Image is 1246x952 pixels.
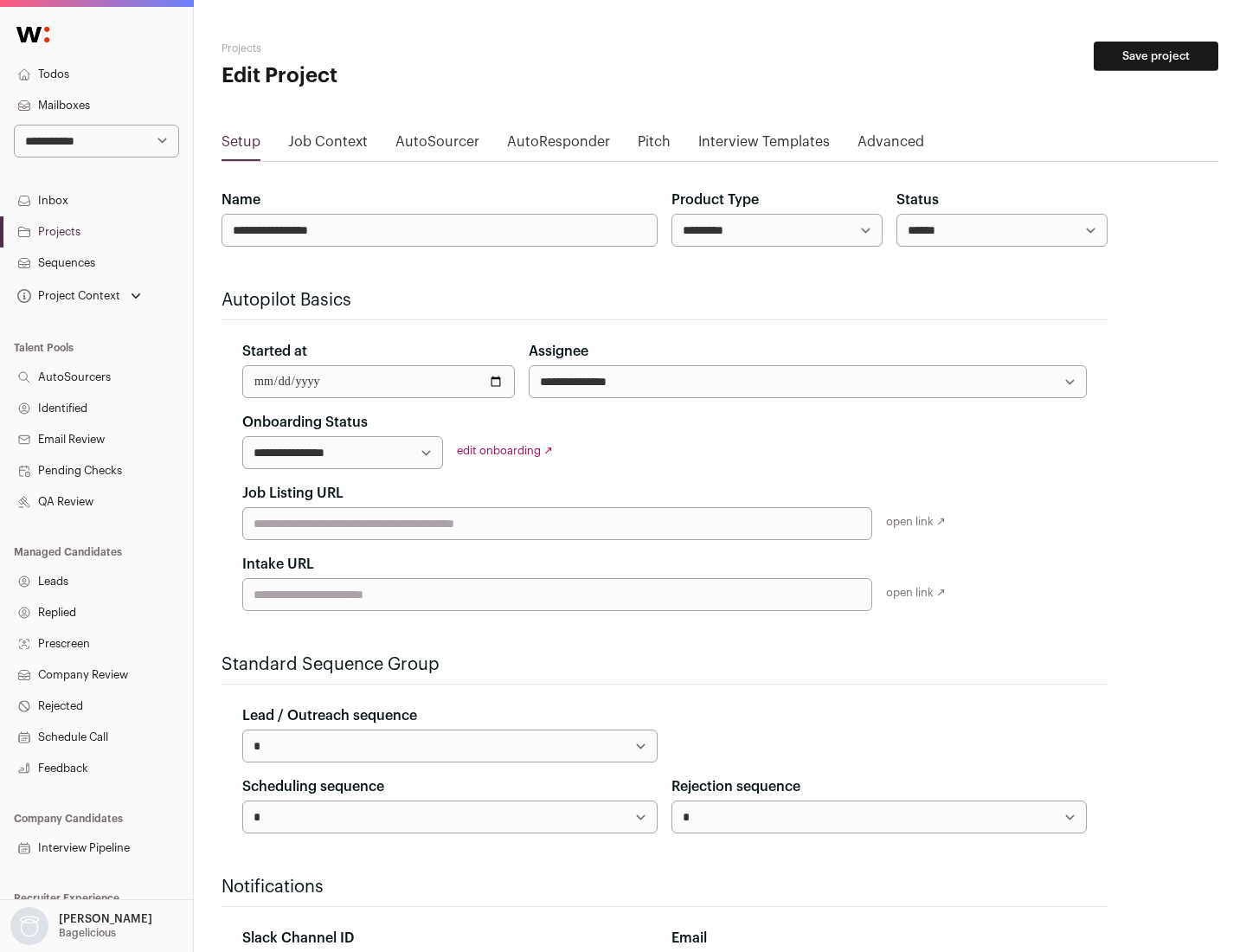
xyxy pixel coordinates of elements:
[14,284,145,308] button: Open dropdown
[457,445,553,456] a: edit onboarding ↗
[288,132,368,159] a: Job Context
[671,776,800,797] label: Rejection sequence
[698,132,830,159] a: Interview Templates
[242,705,417,726] label: Lead / Outreach sequence
[222,42,554,55] h2: Projects
[242,483,344,504] label: Job Listing URL
[857,132,924,159] a: Advanced
[222,653,1108,677] h2: Standard Sequence Group
[10,907,48,945] img: nopic.png
[507,132,610,159] a: AutoResponder
[222,288,1108,312] h2: Autopilot Basics
[1094,42,1218,71] button: Save project
[242,928,354,949] label: Slack Channel ID
[896,190,939,210] label: Status
[222,190,260,210] label: Name
[242,776,384,797] label: Scheduling sequence
[242,412,368,433] label: Onboarding Status
[242,554,314,575] label: Intake URL
[7,17,59,52] img: Wellfound
[242,341,307,362] label: Started at
[7,907,156,945] button: Open dropdown
[222,875,1108,899] h2: Notifications
[671,190,759,210] label: Product Type
[14,289,120,303] div: Project Context
[529,341,588,362] label: Assignee
[59,926,116,940] p: Bagelicious
[222,62,554,90] h1: Edit Project
[395,132,479,159] a: AutoSourcer
[59,912,152,926] p: [PERSON_NAME]
[222,132,260,159] a: Setup
[638,132,671,159] a: Pitch
[671,928,1087,949] div: Email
